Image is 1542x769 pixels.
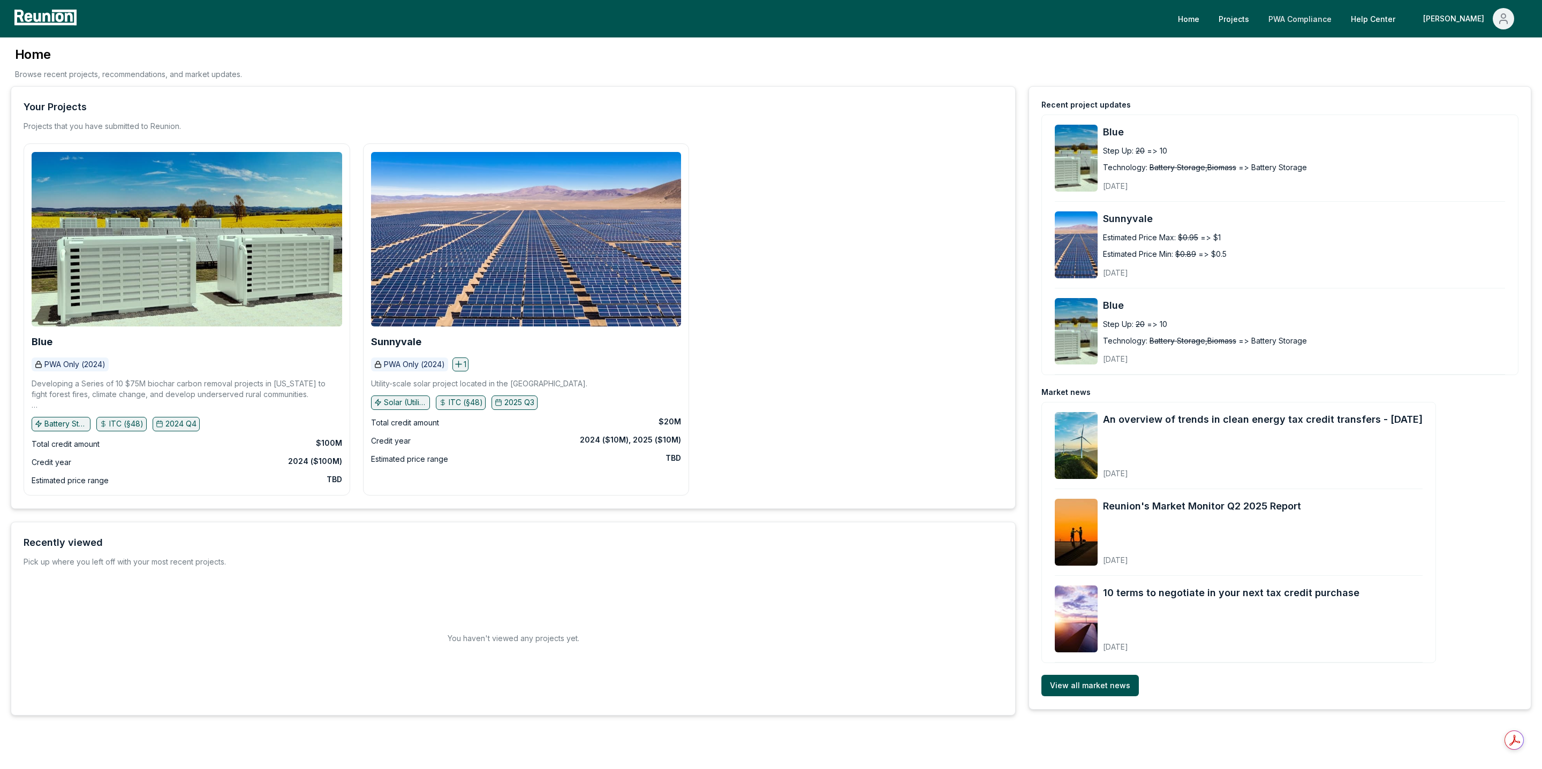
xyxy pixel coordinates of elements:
button: 2025 Q3 [492,395,538,409]
button: Battery Storage [32,417,90,431]
p: ITC (§48) [109,418,143,429]
div: $20M [659,416,681,427]
b: Sunnyvale [371,336,421,347]
div: Step Up: [1103,145,1133,156]
div: [DATE] [1103,260,1277,278]
p: ITC (§48) [449,397,483,408]
div: Your Projects [24,100,87,115]
div: Technology: [1103,335,1147,346]
div: TBD [666,453,681,463]
a: An overview of trends in clean energy tax credit transfers - [DATE] [1103,412,1423,427]
p: Projects that you have submitted to Reunion. [24,121,181,132]
div: Credit year [371,435,411,447]
button: [PERSON_NAME] [1415,8,1523,29]
img: Blue [1055,125,1098,192]
p: Browse recent projects, recommendations, and market updates. [15,68,242,80]
span: 20 [1136,145,1145,156]
a: Projects [1210,8,1258,29]
a: Reunion's Market Monitor Q2 2025 Report [1103,499,1301,514]
div: [DATE] [1103,460,1423,479]
p: Developing a Series of 10 $75M biochar carbon removal projects in [US_STATE] to fight forest fire... [32,378,342,410]
span: => Battery Storage [1238,335,1307,346]
span: $0.95 [1178,232,1198,243]
button: 2024 Q4 [153,417,200,431]
div: [DATE] [1103,634,1359,652]
b: Blue [32,336,52,347]
h2: You haven't viewed any projects yet. [448,633,579,644]
button: 1 [452,357,468,371]
span: 20 [1136,318,1145,330]
div: Credit year [32,456,71,469]
div: [PERSON_NAME] [1423,8,1488,29]
span: => 10 [1147,318,1167,330]
div: 2024 ($100M) [288,456,342,467]
span: => $1 [1200,232,1221,243]
p: PWA Only (2024) [44,359,105,370]
nav: Main [1169,8,1531,29]
div: Technology: [1103,162,1147,173]
img: Blue [1055,298,1098,365]
img: Sunnyvale [371,152,682,326]
button: Solar (Utility) [371,395,430,409]
p: Solar (Utility) [384,397,427,408]
a: 10 terms to negotiate in your next tax credit purchase [1103,585,1359,600]
div: Recent project updates [1041,100,1131,110]
p: Battery Storage [44,418,87,429]
a: Blue [32,337,52,347]
a: Home [1169,8,1208,29]
div: $100M [316,438,342,448]
div: Estimated price range [371,453,448,466]
div: Pick up where you left off with your most recent projects. [24,557,226,567]
img: Reunion's Market Monitor Q2 2025 Report [1055,499,1098,566]
div: Recently viewed [24,535,103,550]
div: Market news [1041,387,1091,398]
div: Estimated Price Max: [1103,232,1176,243]
div: 2024 ($10M), 2025 ($10M) [580,435,681,445]
div: [DATE] [1103,346,1277,364]
p: 2025 Q3 [504,397,534,408]
a: Sunnyvale [371,337,421,347]
div: Estimated Price Min: [1103,248,1173,260]
p: Utility-scale solar project located in the [GEOGRAPHIC_DATA]. [371,378,587,389]
span: Battery Storage,Biomass [1150,335,1236,346]
img: An overview of trends in clean energy tax credit transfers - August 2025 [1055,412,1098,479]
div: Total credit amount [32,438,100,451]
div: [DATE] [1103,547,1301,566]
a: Blue [1103,125,1505,140]
span: $0.89 [1175,248,1196,260]
a: PWA Compliance [1260,8,1340,29]
div: [DATE] [1103,173,1277,192]
a: Help Center [1342,8,1404,29]
div: Estimated price range [32,474,109,487]
p: 2024 Q4 [165,418,196,429]
img: Sunnyvale [1055,211,1098,278]
div: Total credit amount [371,416,439,429]
div: TBD [327,474,342,485]
span: => 10 [1147,145,1167,156]
div: Step Up: [1103,318,1133,330]
h3: Home [15,46,242,63]
a: Sunnyvale [1103,211,1505,226]
a: View all market news [1041,675,1139,696]
span: Battery Storage,Biomass [1150,162,1236,173]
span: => $0.5 [1198,248,1227,260]
img: 10 terms to negotiate in your next tax credit purchase [1055,585,1098,652]
img: Blue [32,152,342,326]
a: Blue [1103,298,1505,313]
span: => Battery Storage [1238,162,1307,173]
p: PWA Only (2024) [384,359,445,370]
